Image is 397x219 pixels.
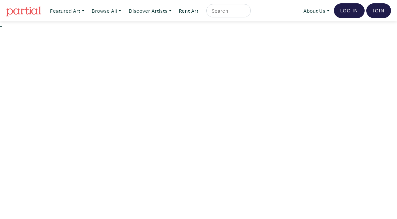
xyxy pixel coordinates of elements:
input: Search [211,7,244,15]
a: Discover Artists [126,4,175,18]
a: Featured Art [47,4,87,18]
a: Rent Art [176,4,202,18]
a: Log In [334,3,365,18]
a: About Us [301,4,333,18]
a: Browse All [89,4,124,18]
a: Join [366,3,391,18]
